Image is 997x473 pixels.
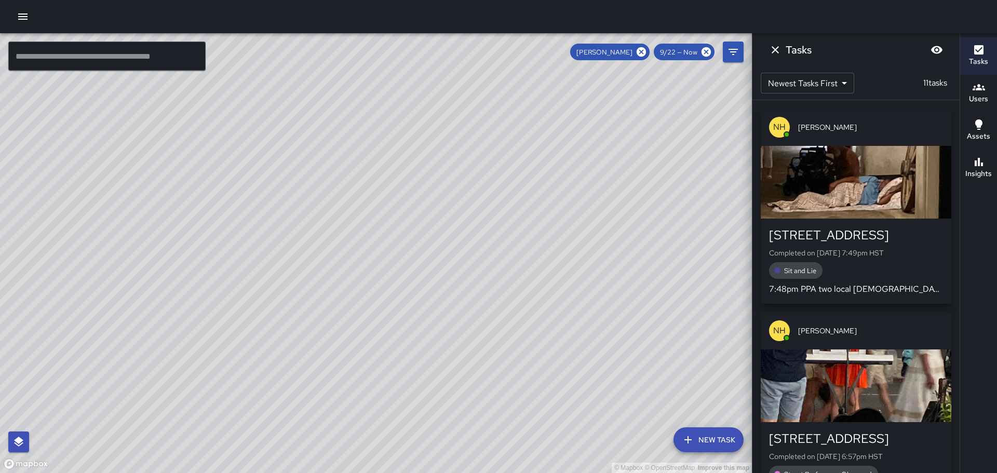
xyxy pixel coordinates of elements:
[960,150,997,187] button: Insights
[765,39,786,60] button: Dismiss
[654,44,715,60] div: 9/22 — Now
[769,430,943,447] div: [STREET_ADDRESS]
[960,112,997,150] button: Assets
[798,122,943,132] span: [PERSON_NAME]
[769,227,943,244] div: [STREET_ADDRESS]
[773,325,786,337] p: NH
[773,121,786,133] p: NH
[786,42,812,58] h6: Tasks
[798,326,943,336] span: [PERSON_NAME]
[969,56,988,67] h6: Tasks
[926,39,947,60] button: Blur
[769,451,943,462] p: Completed on [DATE] 6:57pm HST
[778,266,823,275] span: Sit and Lie
[960,37,997,75] button: Tasks
[769,283,943,295] p: 7:48pm PPA two local [DEMOGRAPHIC_DATA] loitering in front of native hands jewelry non compliance
[654,48,704,57] span: 9/22 — Now
[967,131,990,142] h6: Assets
[919,77,951,89] p: 11 tasks
[969,93,988,105] h6: Users
[673,427,744,452] button: New Task
[965,168,992,180] h6: Insights
[723,42,744,62] button: Filters
[761,73,854,93] div: Newest Tasks First
[761,109,951,304] button: NH[PERSON_NAME][STREET_ADDRESS]Completed on [DATE] 7:49pm HSTSit and Lie7:48pm PPA two local [DEM...
[570,44,650,60] div: [PERSON_NAME]
[769,248,943,258] p: Completed on [DATE] 7:49pm HST
[570,48,639,57] span: [PERSON_NAME]
[960,75,997,112] button: Users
